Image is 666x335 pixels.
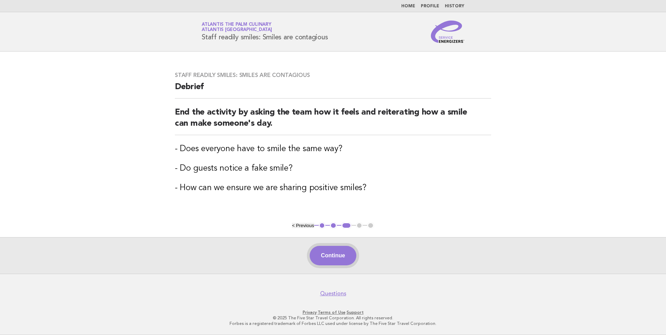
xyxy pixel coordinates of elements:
a: Profile [421,4,439,8]
button: 3 [341,222,351,229]
h2: Debrief [175,81,491,99]
h3: - How can we ensure we are sharing positive smiles? [175,182,491,194]
p: Forbes is a registered trademark of Forbes LLC used under license by The Five Star Travel Corpora... [120,321,546,326]
a: Privacy [303,310,317,315]
a: Support [347,310,364,315]
button: < Previous [292,223,314,228]
h3: - Does everyone have to smile the same way? [175,143,491,155]
a: Terms of Use [318,310,346,315]
button: Continue [310,246,356,265]
a: Home [401,4,415,8]
span: Atlantis [GEOGRAPHIC_DATA] [202,28,272,32]
h3: - Do guests notice a fake smile? [175,163,491,174]
h2: End the activity by asking the team how it feels and reiterating how a smile can make someone's day. [175,107,491,135]
p: © 2025 The Five Star Travel Corporation. All rights reserved. [120,315,546,321]
button: 2 [330,222,337,229]
button: 1 [319,222,326,229]
a: Questions [320,290,346,297]
img: Service Energizers [431,21,464,43]
p: · · [120,310,546,315]
h3: Staff readily smiles: Smiles are contagious [175,72,491,79]
h1: Staff readily smiles: Smiles are contagious [202,23,328,41]
a: History [445,4,464,8]
a: Atlantis The Palm CulinaryAtlantis [GEOGRAPHIC_DATA] [202,22,272,32]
